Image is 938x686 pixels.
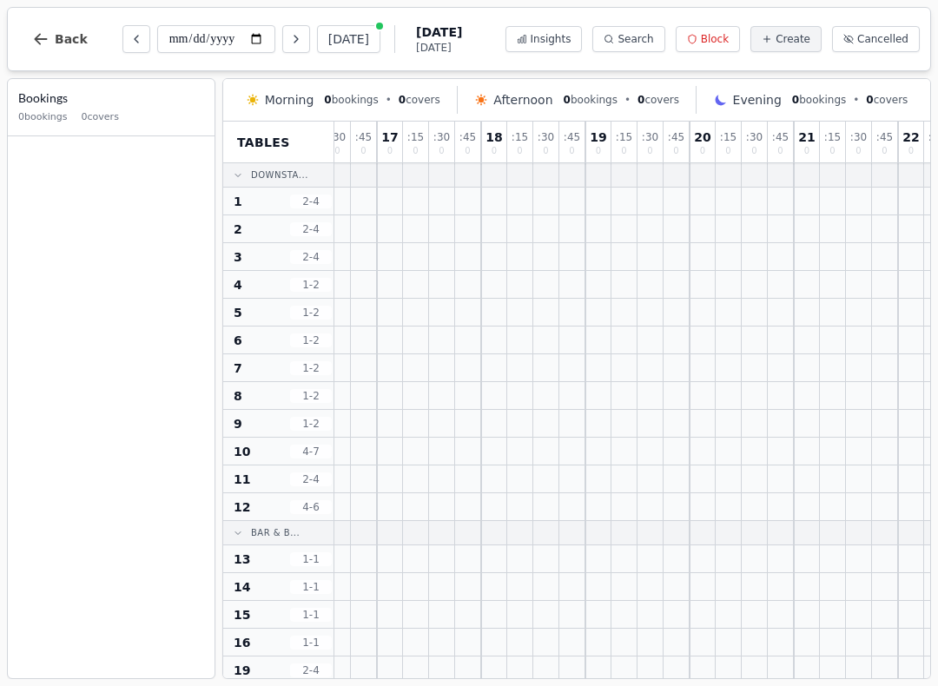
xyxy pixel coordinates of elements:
span: [DATE] [416,23,462,41]
span: Tables [237,134,290,151]
span: 0 [465,147,470,155]
span: 0 [399,94,406,106]
span: : 15 [824,132,841,142]
span: 17 [381,131,398,143]
button: Back [18,18,102,60]
span: : 45 [668,132,684,142]
span: : 30 [746,132,763,142]
span: 1 - 2 [290,389,332,403]
span: 1 - 2 [290,361,332,375]
span: covers [637,93,679,107]
span: : 45 [355,132,372,142]
span: 0 bookings [18,110,68,125]
span: 0 [517,147,522,155]
span: 3 [234,248,242,266]
span: 15 [234,606,250,623]
span: 0 [413,147,418,155]
span: 0 [543,147,548,155]
span: : 15 [407,132,424,142]
span: 0 [324,94,331,106]
span: 1 - 1 [290,636,332,650]
button: Previous day [122,25,150,53]
span: Afternoon [493,91,552,109]
span: 0 [387,147,393,155]
span: Insights [531,32,571,46]
span: 13 [234,551,250,568]
span: 9 [234,415,242,432]
span: 1 - 2 [290,333,332,347]
span: 4 [234,276,242,294]
span: 0 [637,94,644,106]
span: 1 - 2 [290,417,332,431]
span: Create [776,32,810,46]
span: 0 covers [82,110,119,125]
span: : 30 [538,132,554,142]
span: [DATE] [416,41,462,55]
span: • [386,93,392,107]
span: Bar & B... [251,526,300,539]
span: 0 [908,147,914,155]
span: 2 - 4 [290,195,332,208]
span: bookings [564,93,618,107]
span: 0 [777,147,783,155]
button: Cancelled [832,26,920,52]
span: 0 [882,147,887,155]
span: Downsta... [251,168,308,181]
span: 22 [902,131,919,143]
span: 8 [234,387,242,405]
span: 0 [792,94,799,106]
span: 0 [700,147,705,155]
span: bookings [324,93,378,107]
span: 11 [234,471,250,488]
span: 0 [829,147,835,155]
span: 0 [439,147,444,155]
span: 0 [564,94,571,106]
span: Evening [733,91,782,109]
span: 0 [360,147,366,155]
span: 0 [569,147,574,155]
span: 1 - 1 [290,552,332,566]
span: 20 [694,131,710,143]
span: : 15 [720,132,737,142]
button: Search [592,26,664,52]
span: 6 [234,332,242,349]
span: 0 [866,94,873,106]
span: • [853,93,859,107]
span: : 45 [564,132,580,142]
span: : 30 [433,132,450,142]
span: 0 [804,147,809,155]
span: 0 [855,147,861,155]
span: 4 - 6 [290,500,332,514]
button: Block [676,26,740,52]
span: 0 [673,147,678,155]
span: 0 [725,147,730,155]
span: 21 [798,131,815,143]
h3: Bookings [18,89,204,107]
span: 0 [334,147,340,155]
button: Next day [282,25,310,53]
span: 14 [234,578,250,596]
span: 1 - 2 [290,278,332,292]
button: Create [750,26,822,52]
span: 4 - 7 [290,445,332,458]
span: : 45 [876,132,893,142]
span: Morning [265,91,314,109]
span: 7 [234,359,242,377]
span: Cancelled [857,32,908,46]
span: : 15 [616,132,632,142]
span: 12 [234,498,250,516]
span: 2 [234,221,242,238]
span: 0 [647,147,652,155]
span: 19 [234,662,250,679]
span: 5 [234,304,242,321]
span: Back [55,33,88,45]
span: 1 [234,193,242,210]
span: covers [866,93,908,107]
span: : 45 [459,132,476,142]
span: : 45 [772,132,789,142]
span: 19 [590,131,606,143]
span: : 30 [642,132,658,142]
span: 2 - 4 [290,472,332,486]
span: 1 - 1 [290,608,332,622]
span: 16 [234,634,250,651]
